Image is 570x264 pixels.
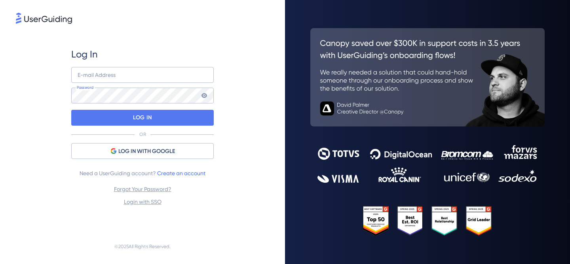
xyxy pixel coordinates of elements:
[310,28,545,126] img: 26c0aa7c25a843aed4baddd2b5e0fa68.svg
[114,186,171,192] a: Forgot Your Password?
[157,170,205,176] a: Create an account
[80,168,205,178] span: Need a UserGuiding account?
[71,48,98,61] span: Log In
[16,13,72,24] img: 8faab4ba6bc7696a72372aa768b0286c.svg
[317,145,538,183] img: 9302ce2ac39453076f5bc0f2f2ca889b.svg
[133,111,152,124] p: LOG IN
[114,242,171,251] span: © 2025 All Rights Reserved.
[363,206,492,235] img: 25303e33045975176eb484905ab012ff.svg
[118,147,175,156] span: LOG IN WITH GOOGLE
[71,67,214,83] input: example@company.com
[124,199,161,205] a: Login with SSO
[139,131,146,138] p: OR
